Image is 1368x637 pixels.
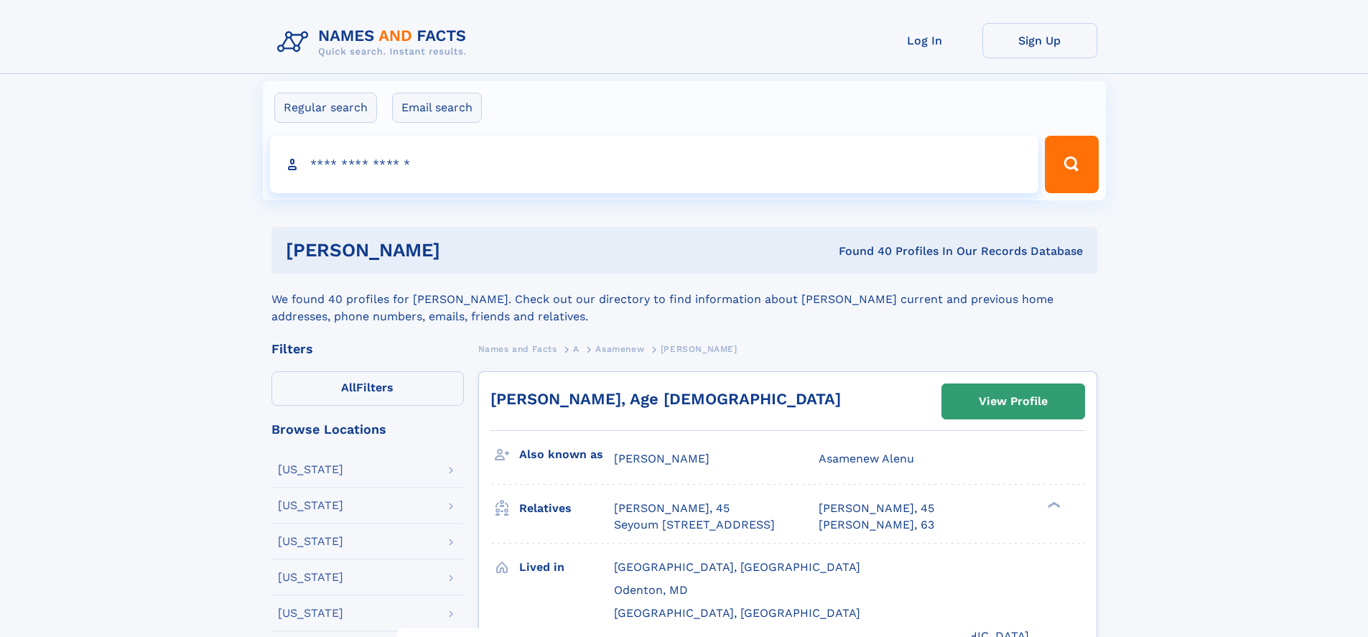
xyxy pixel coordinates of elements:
[274,93,377,123] label: Regular search
[614,583,688,597] span: Odenton, MD
[278,536,343,547] div: [US_STATE]
[819,501,934,516] a: [PERSON_NAME], 45
[979,385,1048,418] div: View Profile
[595,340,644,358] a: Asamenew
[614,452,709,465] span: [PERSON_NAME]
[573,344,580,354] span: A
[278,464,343,475] div: [US_STATE]
[661,344,737,354] span: [PERSON_NAME]
[271,274,1097,325] div: We found 40 profiles for [PERSON_NAME]. Check out our directory to find information about [PERSON...
[942,384,1084,419] a: View Profile
[519,555,614,580] h3: Lived in
[278,500,343,511] div: [US_STATE]
[270,136,1039,193] input: search input
[573,340,580,358] a: A
[595,344,644,354] span: Asamenew
[819,452,914,465] span: Asamenew Alenu
[271,371,464,406] label: Filters
[1045,136,1098,193] button: Search Button
[519,442,614,467] h3: Also known as
[519,496,614,521] h3: Relatives
[271,343,464,355] div: Filters
[392,93,482,123] label: Email search
[341,381,356,394] span: All
[982,23,1097,58] a: Sign Up
[478,340,557,358] a: Names and Facts
[614,606,860,620] span: [GEOGRAPHIC_DATA], [GEOGRAPHIC_DATA]
[271,23,478,62] img: Logo Names and Facts
[490,390,841,408] a: [PERSON_NAME], Age [DEMOGRAPHIC_DATA]
[271,423,464,436] div: Browse Locations
[819,517,934,533] a: [PERSON_NAME], 63
[614,560,860,574] span: [GEOGRAPHIC_DATA], [GEOGRAPHIC_DATA]
[639,243,1083,259] div: Found 40 Profiles In Our Records Database
[614,501,730,516] a: [PERSON_NAME], 45
[867,23,982,58] a: Log In
[278,608,343,619] div: [US_STATE]
[286,241,640,259] h1: [PERSON_NAME]
[614,517,775,533] a: Seyoum [STREET_ADDRESS]
[278,572,343,583] div: [US_STATE]
[1044,501,1061,510] div: ❯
